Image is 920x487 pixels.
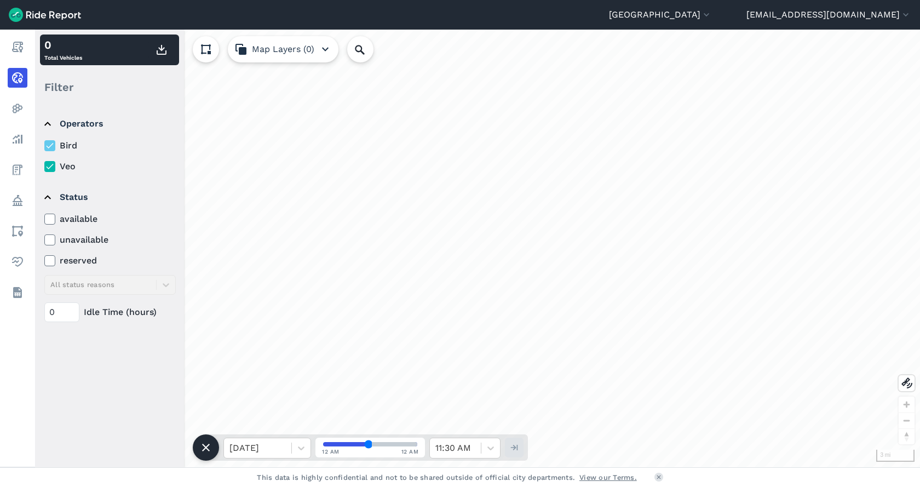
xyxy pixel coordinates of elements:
a: Policy [8,191,27,210]
button: [EMAIL_ADDRESS][DOMAIN_NAME] [746,8,911,21]
summary: Status [44,182,174,213]
button: Map Layers (0) [228,36,338,62]
a: View our Terms. [579,472,637,483]
label: Bird [44,139,176,152]
div: loading [35,30,920,467]
span: 12 AM [401,448,419,456]
div: Total Vehicles [44,37,82,63]
label: reserved [44,254,176,267]
label: Veo [44,160,176,173]
summary: Operators [44,108,174,139]
div: Filter [40,70,179,104]
img: Ride Report [9,8,81,22]
a: Report [8,37,27,57]
label: available [44,213,176,226]
span: 12 AM [322,448,340,456]
a: Fees [8,160,27,180]
div: 0 [44,37,82,53]
button: [GEOGRAPHIC_DATA] [609,8,712,21]
a: Datasets [8,283,27,302]
a: Health [8,252,27,272]
input: Search Location or Vehicles [347,36,391,62]
label: unavailable [44,233,176,247]
a: Analyze [8,129,27,149]
a: Heatmaps [8,99,27,118]
a: Realtime [8,68,27,88]
div: Idle Time (hours) [44,302,176,322]
a: Areas [8,221,27,241]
